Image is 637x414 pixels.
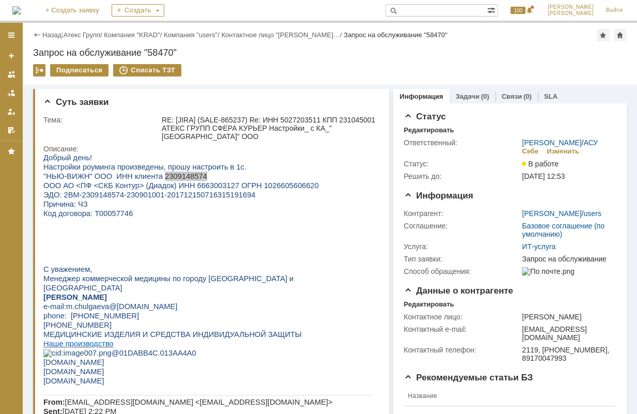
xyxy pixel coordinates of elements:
[456,93,479,100] a: Задачи
[3,85,20,101] a: Заявки в моей ответственности
[403,222,520,230] div: Соглашение:
[522,346,612,362] div: 2119, [PHONE_NUMBER], 89170047993
[522,267,574,275] img: По почте.png
[403,346,520,354] div: Контактный телефон:
[403,242,520,251] div: Услуга:
[403,139,520,147] div: Ответственный:
[162,116,376,141] div: RE: [JIRA] (SALE-865237) Re: ИНН 5027203511 КПП 231045001 АТЕКС ГРУПП СФЕРА КУРЬЕР Настройки_ с К...
[104,31,160,39] a: Компания "KRAD"
[66,149,134,158] span: @[DOMAIN_NAME]
[3,48,20,64] a: Создать заявку
[112,4,164,17] div: Создать
[403,386,608,406] th: Название
[33,48,627,58] div: Запрос на обслуживание "58470"
[29,149,31,158] span: .
[12,6,21,14] img: logo
[523,93,532,100] div: (0)
[403,126,454,134] div: Редактировать
[344,31,447,39] div: Запрос на обслуживание "58470"
[487,5,498,14] span: Расширенный поиск
[522,209,581,218] a: [PERSON_NAME]
[522,160,558,168] span: В работе
[61,30,63,38] div: |
[164,31,217,39] a: Компания "users"
[403,286,513,296] span: Данные о контрагенте
[510,7,525,14] span: 100
[43,145,378,153] div: Описание:
[522,325,612,342] div: [EMAIL_ADDRESS][DOMAIN_NAME]
[522,255,612,263] div: Запрос на обслуживание
[544,93,557,100] a: SLA
[46,333,83,370] img: Письмо
[33,64,45,76] div: Работа с массовостью
[403,325,520,333] div: Контактный e-mail:
[502,93,522,100] a: Связи
[548,10,594,17] span: [PERSON_NAME]
[221,31,340,39] a: Контактное лицо "[PERSON_NAME]…
[547,147,579,156] div: Изменить
[64,31,100,39] a: Атекс Групп
[64,31,104,39] div: /
[522,139,581,147] a: [PERSON_NAME]
[403,300,454,309] div: Редактировать
[522,222,604,238] a: Базовое соглашение (по умолчанию)
[522,172,565,180] span: [DATE] 12:53
[403,255,520,263] div: Тип заявки:
[42,31,61,39] a: Назад
[96,343,251,360] span: Ваш запрос выполнен
[522,147,538,156] div: Себе
[583,209,601,218] a: users
[399,93,443,100] a: Информация
[481,93,489,100] div: (0)
[403,112,445,121] span: Статус
[3,122,20,139] a: Мои согласования
[522,313,612,321] div: [PERSON_NAME]
[522,242,555,251] a: ИТ-услуга
[3,103,20,120] a: Мои заявки
[23,149,29,158] span: m
[403,209,520,218] div: Контрагент:
[3,66,20,83] a: Заявки на командах
[403,373,533,382] span: Рекомендуемые статьи БЗ
[43,116,160,124] div: Тема:
[31,149,66,158] span: chulgaeva
[403,267,520,275] div: Способ обращения:
[522,139,598,147] div: /
[614,29,626,41] div: Сделать домашней страницей
[403,191,473,201] span: Информация
[597,29,609,41] div: Добавить в избранное
[164,31,221,39] div: /
[403,172,520,180] div: Решить до:
[43,97,108,107] span: Суть заявки
[12,6,21,14] a: Перейти на домашнюю страницу
[403,160,520,168] div: Статус:
[104,31,164,39] div: /
[548,4,594,10] span: [PERSON_NAME]
[403,313,520,321] div: Контактное лицо:
[583,139,598,147] a: АСУ
[522,209,601,218] div: /
[221,31,344,39] div: /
